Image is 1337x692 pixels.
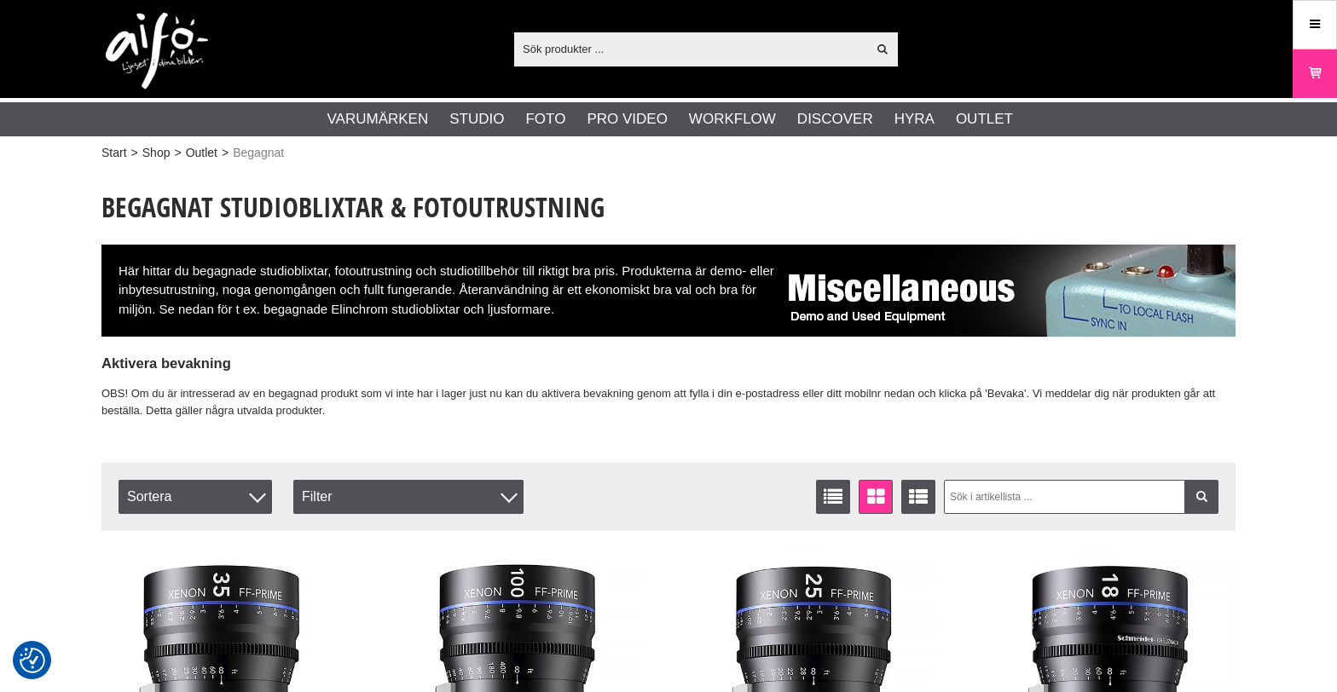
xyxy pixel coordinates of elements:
[449,108,504,130] a: Studio
[775,245,1236,337] img: Begagnat och Demo Fotoutrustning
[20,648,45,673] img: Revisit consent button
[894,108,935,130] a: Hyra
[797,108,873,130] a: Discover
[174,144,181,162] span: >
[222,144,229,162] span: >
[525,108,565,130] a: Foto
[142,144,171,162] a: Shop
[233,144,284,162] span: Begagnat
[956,108,1013,130] a: Outlet
[689,108,776,130] a: Workflow
[106,13,208,89] img: logo.png
[859,480,893,514] a: Fönstervisning
[119,480,272,514] span: Sortera
[816,480,850,514] a: Listvisning
[1184,480,1218,514] a: Filtrera
[101,385,1236,421] p: OBS! Om du är intresserad av en begagnad produkt som vi inte har i lager just nu kan du aktivera ...
[944,480,1219,514] input: Sök i artikellista ...
[101,144,127,162] a: Start
[20,645,45,676] button: Samtyckesinställningar
[101,188,1236,226] h1: Begagnat Studioblixtar & Fotoutrustning
[514,36,866,61] input: Sök produkter ...
[131,144,138,162] span: >
[293,480,524,514] div: Filter
[186,144,217,162] a: Outlet
[101,245,1236,337] div: Här hittar du begagnade studioblixtar, fotoutrustning och studiotillbehör till riktigt bra pris. ...
[587,108,667,130] a: Pro Video
[901,480,935,514] a: Utökad listvisning
[327,108,429,130] a: Varumärken
[101,354,1236,373] h4: Aktivera bevakning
